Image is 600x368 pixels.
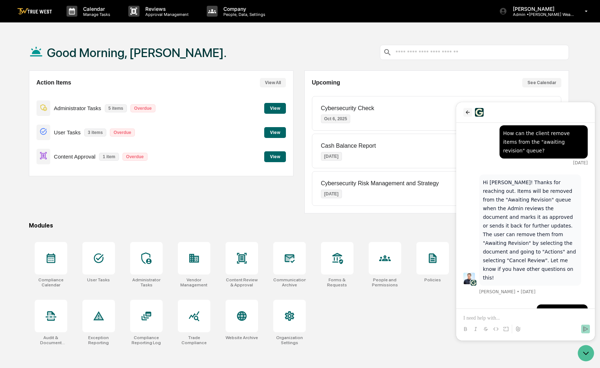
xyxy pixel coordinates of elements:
[54,153,95,160] p: Content Approval
[321,277,353,287] div: Forms & Requests
[226,335,258,340] div: Website Archive
[264,151,286,162] button: View
[264,104,286,111] a: View
[321,152,342,161] p: [DATE]
[218,12,269,17] p: People, Data, Settings
[312,79,340,86] h2: Upcoming
[321,143,376,149] p: Cash Balance Report
[29,222,569,229] div: Modules
[47,46,227,60] h1: Good Morning, [PERSON_NAME].
[264,127,286,138] button: View
[82,335,115,345] div: Exception Reporting
[130,277,163,287] div: Administrator Tasks
[226,277,258,287] div: Content Review & Approval
[87,277,110,282] div: User Tasks
[35,277,67,287] div: Compliance Calendar
[37,79,71,86] h2: Action Items
[140,6,192,12] p: Reviews
[178,335,210,345] div: Trade Compliance
[140,12,192,17] p: Approval Management
[321,114,350,123] p: Oct 6, 2025
[321,190,342,198] p: [DATE]
[130,335,163,345] div: Compliance Reporting Log
[507,12,574,17] p: Admin • [PERSON_NAME] Wealth
[17,8,52,15] img: logo
[178,277,210,287] div: Vendor Management
[218,6,269,12] p: Company
[110,129,135,137] p: Overdue
[35,335,67,345] div: Audit & Document Logs
[321,180,439,187] p: Cybersecurity Risk Management and Strategy
[123,153,147,161] p: Overdue
[273,277,306,287] div: Communications Archive
[130,104,155,112] p: Overdue
[99,153,119,161] p: 1 item
[522,78,561,87] button: See Calendar
[424,277,441,282] div: Policies
[105,104,127,112] p: 5 items
[273,335,306,345] div: Organization Settings
[507,6,574,12] p: [PERSON_NAME]
[369,277,401,287] div: People and Permissions
[264,153,286,160] a: View
[84,129,106,137] p: 3 items
[260,78,286,87] button: View All
[264,129,286,135] a: View
[264,103,286,114] button: View
[577,344,596,364] iframe: Open customer support
[77,12,114,17] p: Manage Tasks
[77,6,114,12] p: Calendar
[54,105,101,111] p: Administrator Tasks
[321,105,374,112] p: Cybersecurity Check
[456,102,595,341] iframe: Customer support window
[54,129,81,135] p: User Tasks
